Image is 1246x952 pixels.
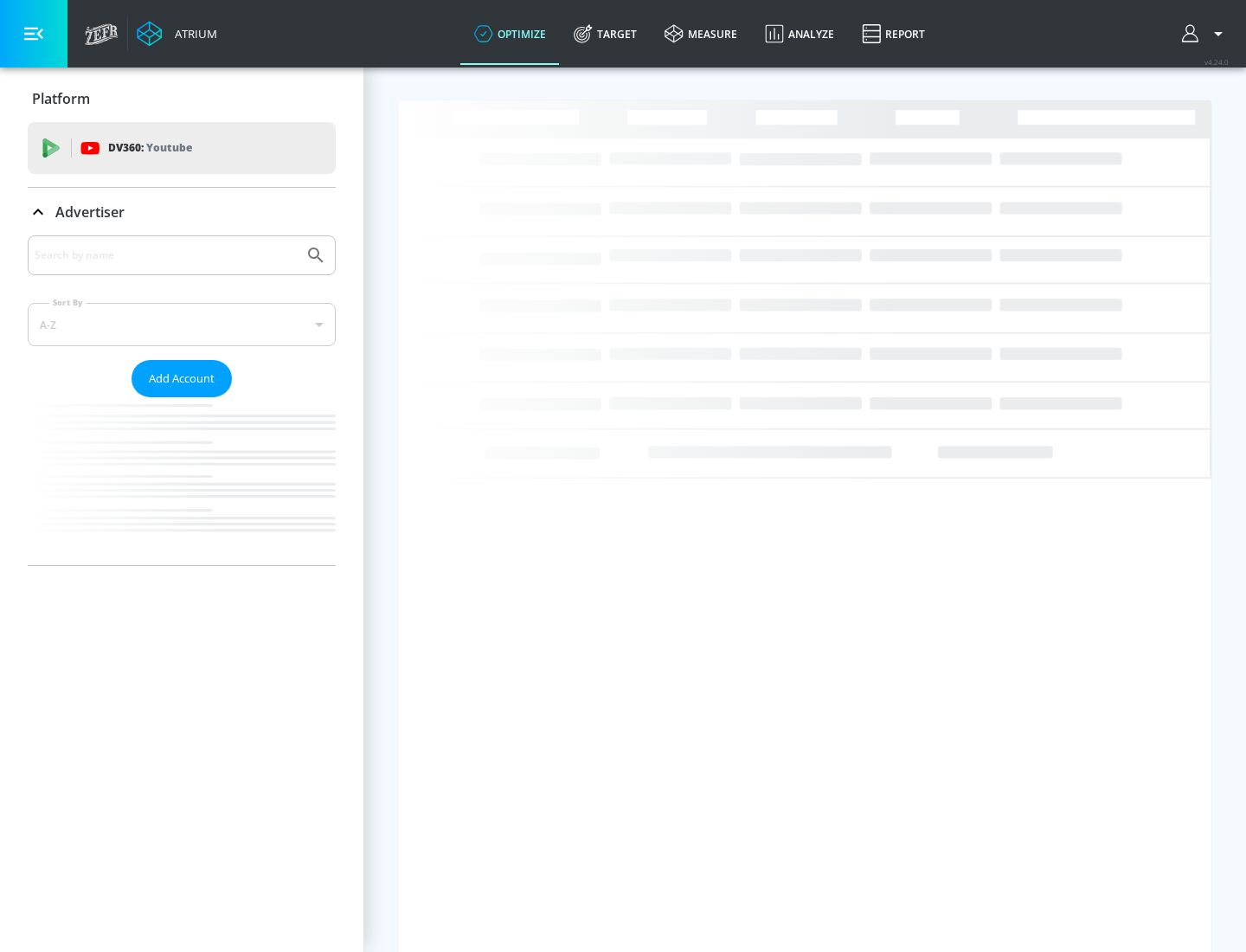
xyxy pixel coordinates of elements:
[108,138,192,158] p: DV360:
[28,122,336,174] div: DV360: Youtube
[137,21,217,47] a: Atrium
[28,188,336,236] div: Advertiser
[55,203,125,222] p: Advertiser
[651,3,751,65] a: measure
[132,360,232,397] button: Add Account
[146,138,192,157] p: Youtube
[32,89,90,108] p: Platform
[28,74,336,123] div: Platform
[848,3,939,65] a: Report
[28,397,336,565] nav: list of Advertiser
[28,303,336,346] div: A-Z
[751,3,848,65] a: Analyze
[49,297,87,308] label: Sort By
[460,3,560,65] a: optimize
[168,26,217,42] div: Atrium
[35,244,297,267] input: Search by name
[28,235,336,565] div: Advertiser
[149,369,215,389] span: Add Account
[560,3,651,65] a: Target
[1204,57,1229,67] span: v 4.24.0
